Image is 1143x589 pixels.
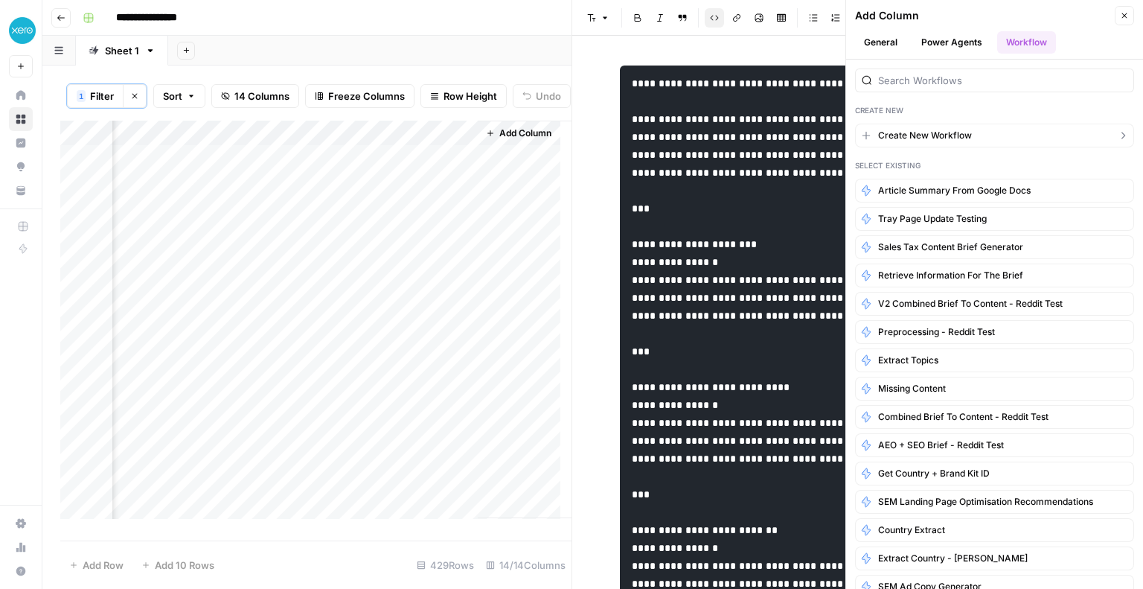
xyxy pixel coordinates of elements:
[878,297,1063,311] span: V2 Combined Brief to Content - Reddit Test
[878,439,1004,452] span: AEO + SEO Brief - Reddit Test
[499,127,551,140] span: Add Column
[420,84,507,108] button: Row Height
[9,559,33,583] button: Help + Support
[855,264,1134,287] button: Retrieve information for the Brief
[878,495,1093,509] span: SEM Landing Page Optimisation Recommendations
[855,124,1134,147] button: Create New Workflow
[878,382,946,395] span: Missing content
[9,131,33,155] a: Insights
[855,405,1134,429] button: Combined Brief to Content - Reddit Test
[9,107,33,131] a: Browse
[855,292,1134,316] button: V2 Combined Brief to Content - Reddit Test
[855,377,1134,401] button: Missing content
[444,89,497,104] span: Row Height
[855,179,1134,203] button: Article Summary from Google Docs
[79,90,83,102] span: 1
[878,523,945,537] span: Country Extract
[211,84,299,108] button: 14 Columns
[9,179,33,203] a: Your Data
[878,269,1023,282] span: Retrieve information for the Brief
[855,348,1134,372] button: Extract Topics
[878,184,1031,197] span: Article Summary from Google Docs
[878,467,990,480] span: Get Country + Brand Kit ID
[855,320,1134,344] button: Preprocessing - Reddit Test
[513,84,571,108] button: Undo
[163,89,182,104] span: Sort
[855,547,1134,570] button: Extract country - [PERSON_NAME]
[155,558,214,573] span: Add 10 Rows
[9,83,33,107] a: Home
[878,129,972,142] span: Create New Workflow
[855,490,1134,514] button: SEM Landing Page Optimisation Recommendations
[855,104,1134,116] div: Create New
[878,73,1127,88] input: Search Workflows
[132,553,223,577] button: Add 10 Rows
[855,31,906,54] button: General
[234,89,289,104] span: 14 Columns
[9,17,36,44] img: XeroOps Logo
[9,535,33,559] a: Usage
[912,31,991,54] button: Power Agents
[855,433,1134,457] button: AEO + SEO Brief - Reddit Test
[9,512,33,535] a: Settings
[9,155,33,179] a: Opportunities
[328,89,405,104] span: Freeze Columns
[855,462,1134,485] button: Get Country + Brand Kit ID
[855,518,1134,542] button: Country Extract
[855,159,1134,171] div: Select Existing
[878,410,1048,424] span: Combined Brief to Content - Reddit Test
[997,31,1056,54] button: Workflow
[536,89,561,104] span: Undo
[76,36,168,66] a: Sheet 1
[105,43,139,58] div: Sheet 1
[411,553,480,577] div: 429 Rows
[305,84,414,108] button: Freeze Columns
[77,90,86,102] div: 1
[60,553,132,577] button: Add Row
[67,84,123,108] button: 1Filter
[480,553,571,577] div: 14/14 Columns
[878,212,987,226] span: Tray Page Update Testing
[878,552,1028,565] span: Extract country - [PERSON_NAME]
[153,84,205,108] button: Sort
[878,354,938,367] span: Extract Topics
[855,207,1134,231] button: Tray Page Update Testing
[90,89,114,104] span: Filter
[83,558,124,573] span: Add Row
[878,325,995,339] span: Preprocessing - Reddit Test
[855,235,1134,259] button: Sales tax content brief generator
[878,241,1023,254] span: Sales tax content brief generator
[480,124,557,143] button: Add Column
[9,12,33,49] button: Workspace: XeroOps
